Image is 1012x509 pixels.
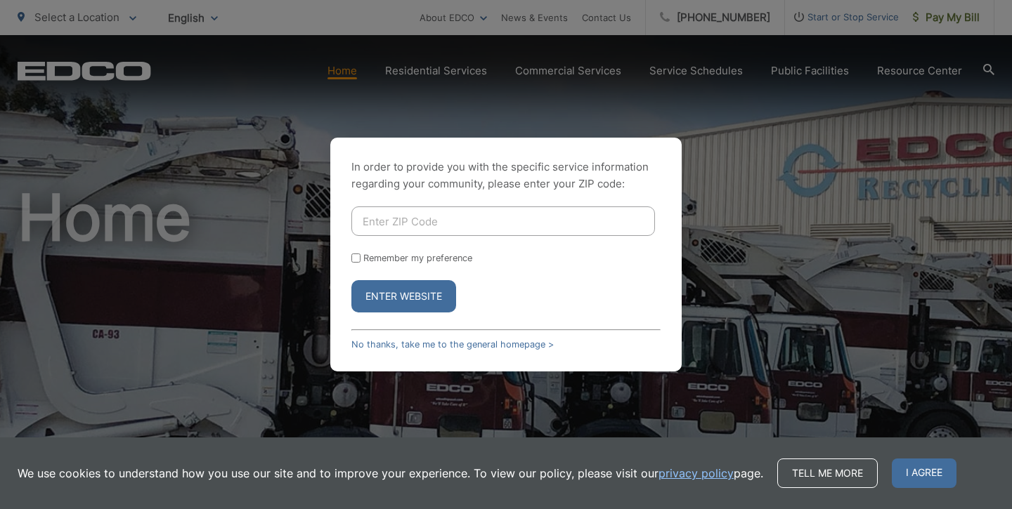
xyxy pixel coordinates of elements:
[18,465,763,482] p: We use cookies to understand how you use our site and to improve your experience. To view our pol...
[351,206,655,236] input: Enter ZIP Code
[363,253,472,263] label: Remember my preference
[892,458,956,488] span: I agree
[351,280,456,312] button: Enter Website
[777,458,878,488] a: Tell me more
[659,465,734,482] a: privacy policy
[351,339,554,350] a: No thanks, take me to the general homepage >
[351,159,661,192] p: In order to provide you with the specific service information regarding your community, please en...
